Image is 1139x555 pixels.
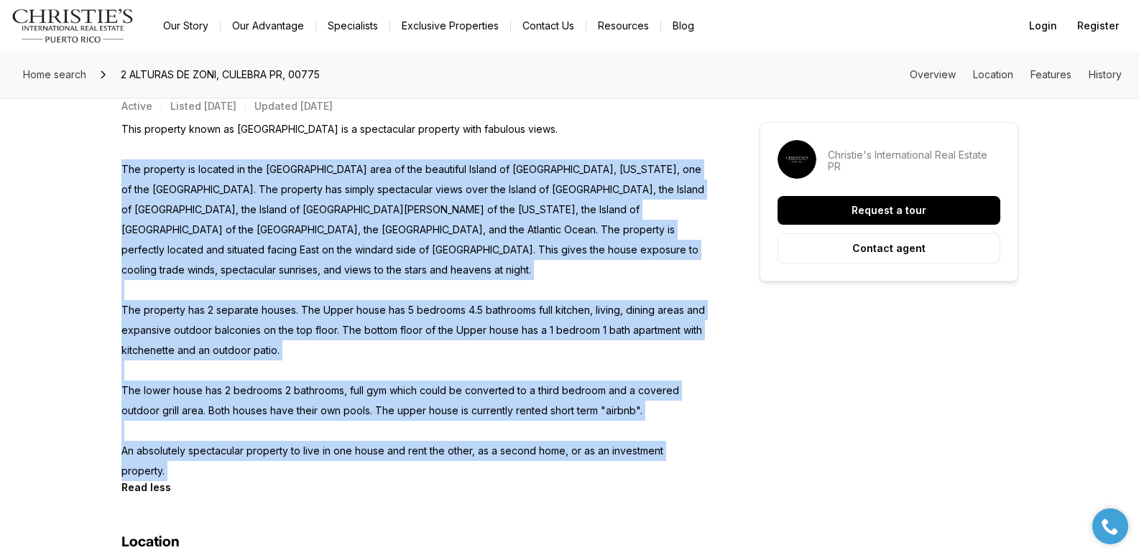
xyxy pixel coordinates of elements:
p: Active [121,101,152,112]
a: Skip to: Features [1030,68,1071,80]
a: Skip to: History [1089,68,1122,80]
span: Login [1029,20,1057,32]
p: Updated [DATE] [254,101,333,112]
p: This property known as [GEOGRAPHIC_DATA] is a spectacular property with fabulous views. The prope... [121,119,708,481]
a: Our Story [152,16,220,36]
a: Specialists [316,16,389,36]
h4: Location [121,533,180,551]
button: Contact agent [778,233,1000,263]
a: Skip to: Overview [910,68,956,80]
nav: Page section menu [910,69,1122,80]
a: Blog [661,16,706,36]
p: Contact agent [852,243,926,254]
a: Skip to: Location [973,68,1013,80]
button: Login [1020,11,1066,40]
a: Home search [17,63,92,86]
button: Register [1069,11,1128,40]
button: Request a tour [778,196,1000,225]
a: Resources [586,16,660,36]
a: Exclusive Properties [390,16,510,36]
p: Christie's International Real Estate PR [828,149,1000,172]
p: Listed [DATE] [170,101,236,112]
span: Register [1077,20,1119,32]
span: Home search [23,68,86,80]
button: Read less [121,481,171,493]
span: 2 ALTURAS DE ZONI, CULEBRA PR, 00775 [115,63,326,86]
a: Our Advantage [221,16,315,36]
p: Request a tour [852,205,926,216]
button: Contact Us [511,16,586,36]
img: logo [11,9,134,43]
